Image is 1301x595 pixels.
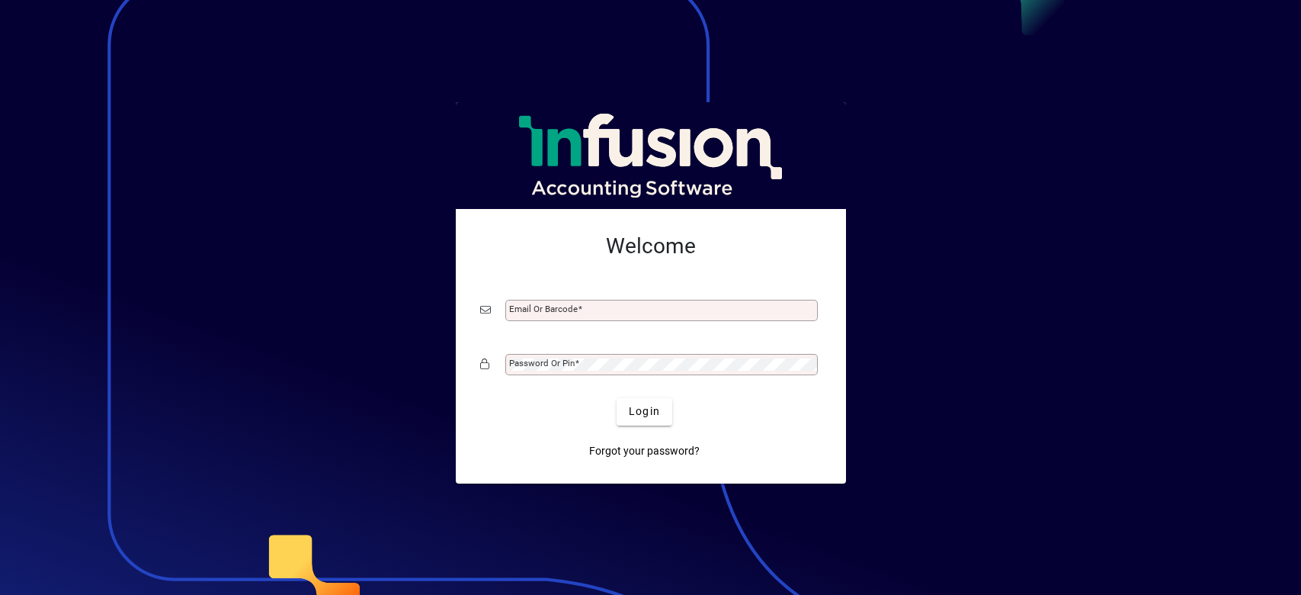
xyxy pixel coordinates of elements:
a: Forgot your password? [583,438,706,465]
span: Login [629,404,660,420]
span: Forgot your password? [589,443,700,459]
mat-label: Password or Pin [509,358,575,368]
button: Login [617,398,672,426]
h2: Welcome [480,233,822,259]
mat-label: Email or Barcode [509,304,578,314]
